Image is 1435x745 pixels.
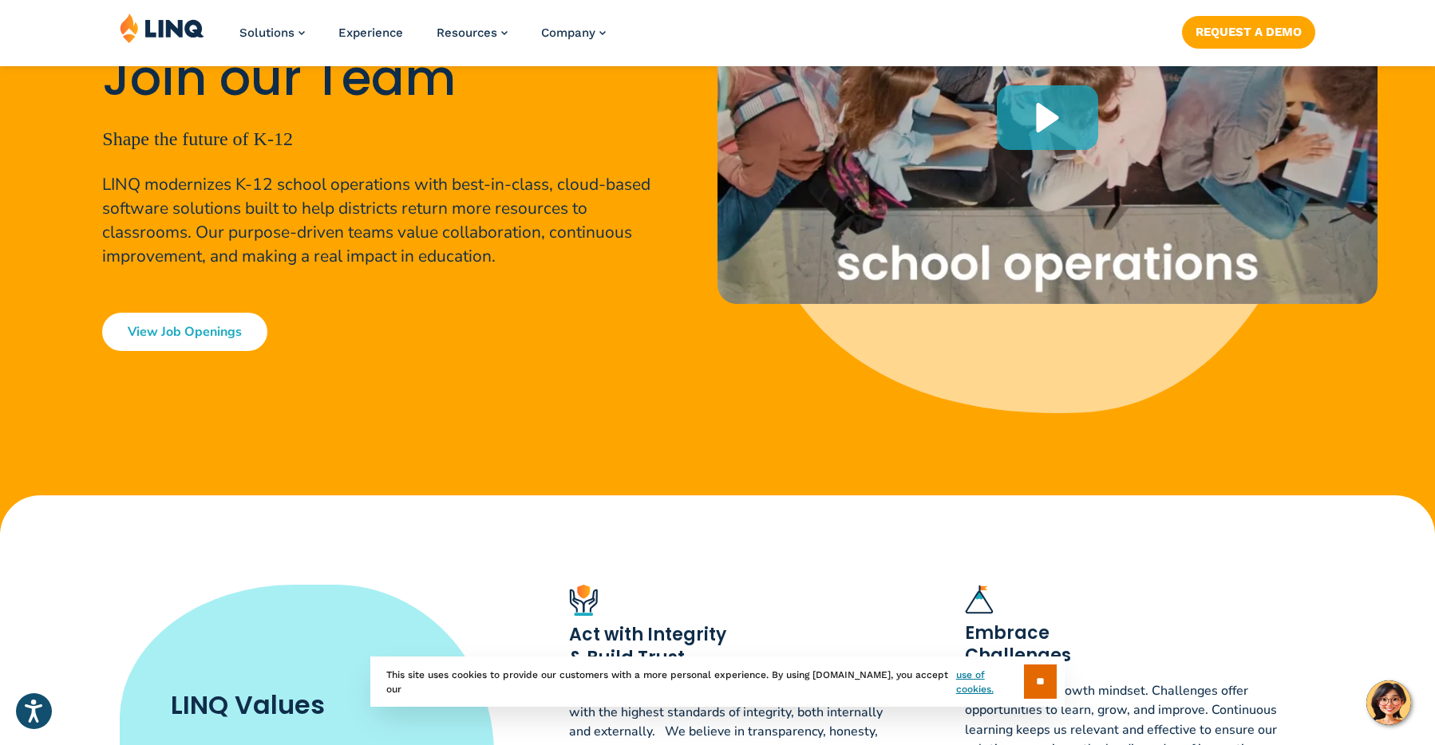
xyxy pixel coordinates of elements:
[338,26,403,40] a: Experience
[569,624,885,668] h3: Act with Integrity & Build Trust
[1182,13,1315,48] nav: Button Navigation
[102,172,658,268] p: LINQ modernizes K-12 school operations with best-in-class, cloud-based software solutions built t...
[997,85,1098,150] div: Play
[541,26,606,40] a: Company
[102,50,658,107] h2: Join our Team
[370,656,1065,707] div: This site uses cookies to provide our customers with a more personal experience. By using [DOMAIN...
[965,622,1281,667] h3: Embrace Challenges
[1366,680,1411,725] button: Hello, have a question? Let’s chat.
[239,26,295,40] span: Solutions
[437,26,508,40] a: Resources
[102,124,658,153] p: Shape the future of K-12
[956,668,1024,696] a: use of cookies.
[541,26,595,40] span: Company
[1182,16,1315,48] a: Request a Demo
[102,313,267,351] a: View Job Openings
[239,13,606,65] nav: Primary Navigation
[120,13,204,43] img: LINQ | K‑12 Software
[437,26,497,40] span: Resources
[239,26,305,40] a: Solutions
